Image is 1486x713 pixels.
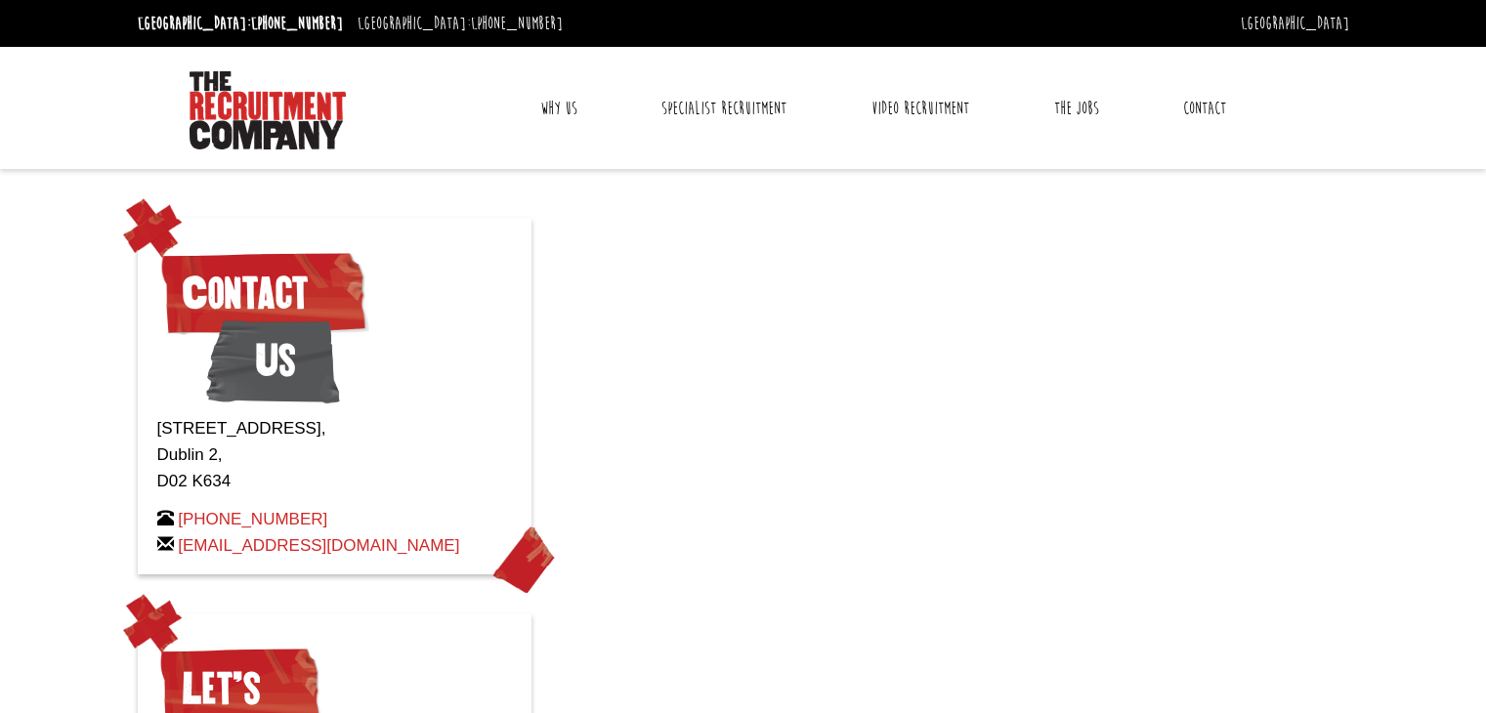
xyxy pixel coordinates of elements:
span: Us [206,312,340,409]
img: The Recruitment Company [190,71,346,149]
a: [PHONE_NUMBER] [178,510,327,528]
a: The Jobs [1040,84,1114,133]
a: Why Us [526,84,592,133]
li: [GEOGRAPHIC_DATA]: [133,8,348,39]
a: [EMAIL_ADDRESS][DOMAIN_NAME] [178,536,459,555]
a: Video Recruitment [857,84,984,133]
a: [PHONE_NUMBER] [471,13,563,34]
a: [GEOGRAPHIC_DATA] [1241,13,1349,34]
a: Contact [1168,84,1241,133]
span: Contact [157,244,369,342]
a: [PHONE_NUMBER] [251,13,343,34]
p: [STREET_ADDRESS], Dublin 2, D02 K634 [157,415,512,495]
li: [GEOGRAPHIC_DATA]: [353,8,568,39]
a: Specialist Recruitment [647,84,801,133]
